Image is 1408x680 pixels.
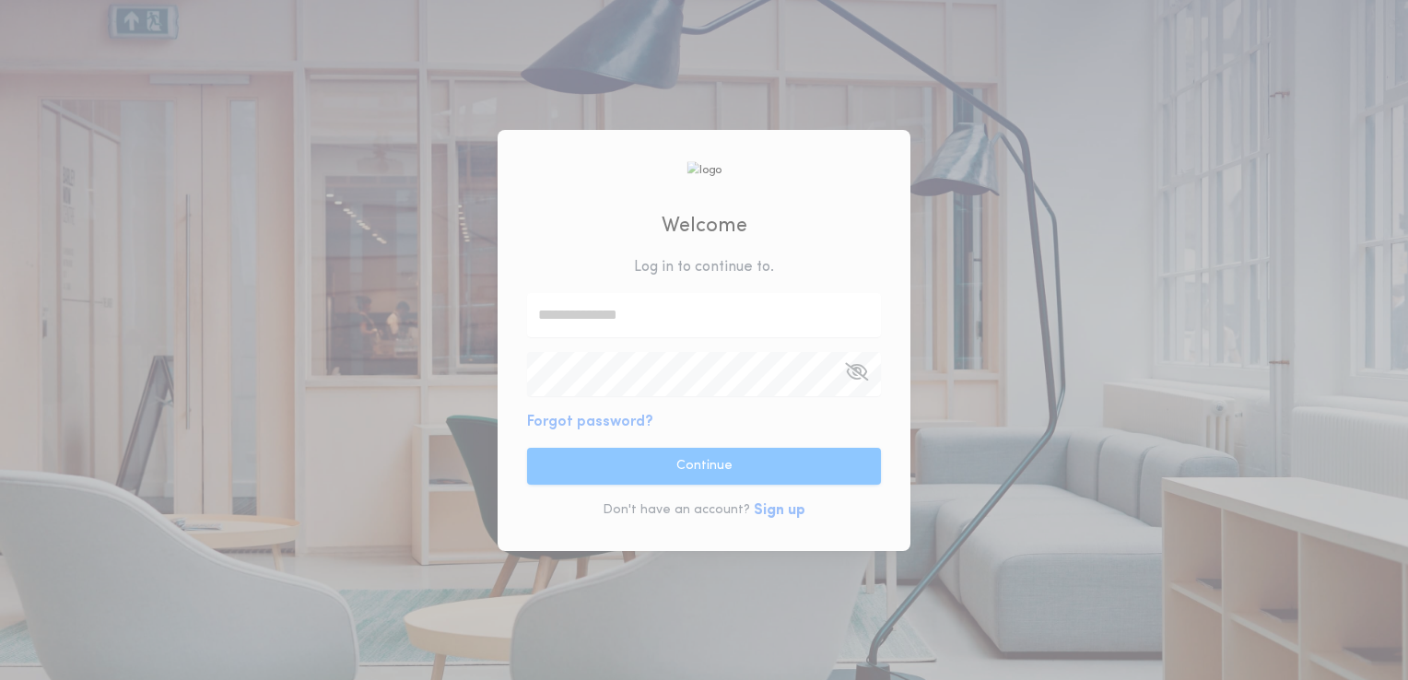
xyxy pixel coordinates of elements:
[527,411,653,433] button: Forgot password?
[527,448,881,485] button: Continue
[634,256,774,278] p: Log in to continue to .
[662,211,747,241] h2: Welcome
[754,499,805,522] button: Sign up
[686,161,722,179] img: logo
[603,501,750,520] p: Don't have an account?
